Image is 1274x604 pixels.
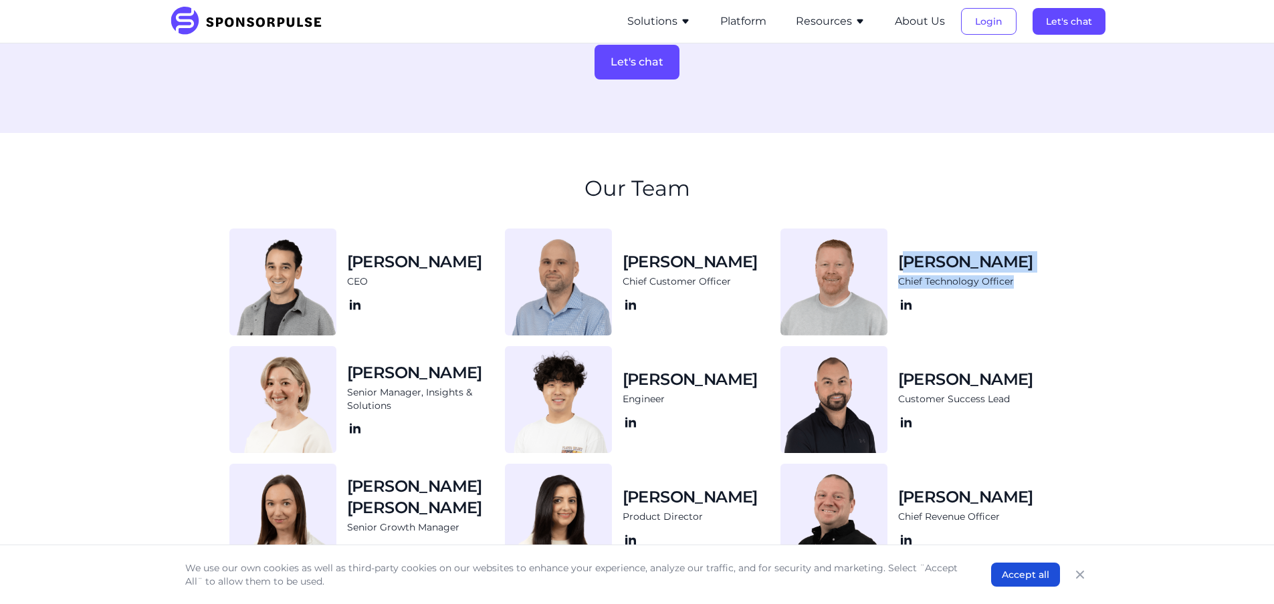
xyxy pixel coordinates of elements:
[961,8,1017,35] button: Login
[585,176,690,201] h2: Our Team
[169,7,332,36] img: SponsorPulse
[898,275,1014,289] span: Chief Technology Officer
[623,251,758,273] h3: [PERSON_NAME]
[720,15,766,27] a: Platform
[627,13,691,29] button: Solutions
[347,386,494,412] span: Senior Manager, Insights & Solutions
[347,521,459,535] span: Senior Growth Manager
[347,476,494,518] h3: [PERSON_NAME] [PERSON_NAME]
[961,15,1017,27] a: Login
[347,362,482,384] h3: [PERSON_NAME]
[1033,8,1105,35] button: Let's chat
[991,563,1060,587] button: Accept all
[796,13,865,29] button: Resources
[623,369,758,390] h3: [PERSON_NAME]
[595,45,679,80] button: Let's chat
[898,393,1010,406] span: Customer Success Lead
[623,393,665,406] span: Engineer
[623,486,758,508] h3: [PERSON_NAME]
[895,13,945,29] button: About Us
[895,15,945,27] a: About Us
[898,369,1033,390] h3: [PERSON_NAME]
[898,486,1033,508] h3: [PERSON_NAME]
[720,13,766,29] button: Platform
[623,275,731,289] span: Chief Customer Officer
[623,510,703,524] span: Product Director
[898,251,1033,273] h3: [PERSON_NAME]
[347,275,368,289] span: CEO
[898,510,1000,524] span: Chief Revenue Officer
[185,561,964,588] p: We use our own cookies as well as third-party cookies on our websites to enhance your experience,...
[347,251,482,273] h3: [PERSON_NAME]
[1207,540,1274,604] iframe: Chat Widget
[1071,565,1089,584] button: Close
[1033,15,1105,27] a: Let's chat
